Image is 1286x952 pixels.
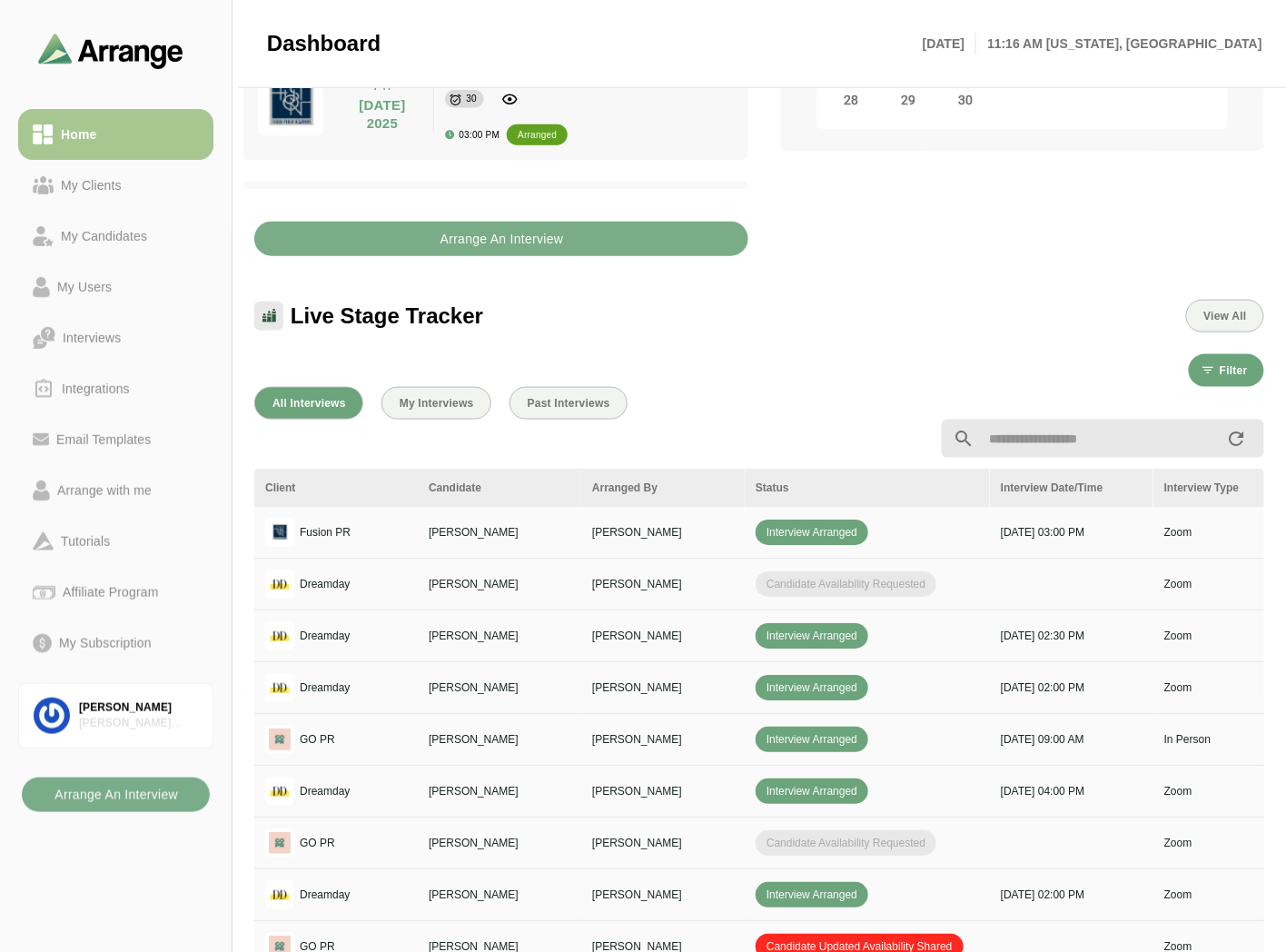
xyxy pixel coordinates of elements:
div: Email Templates [49,429,158,451]
div: Client [265,480,407,496]
p: [DATE] [923,33,976,55]
a: Integrations [18,363,213,414]
div: Tutorials [54,531,117,552]
div: Candidate [429,480,570,496]
span: Tuesday, September 30, 2025 [953,87,978,113]
a: My Users [18,262,213,312]
div: My Users [50,276,119,298]
img: logo [265,880,294,909]
p: [PERSON_NAME] [429,731,570,748]
span: Interview Arranged [756,623,868,649]
p: [DATE] 02:00 PM [1001,887,1143,903]
img: arrangeai-name-small-logo.4d2b8aee.svg [38,33,183,68]
span: Monday, September 29, 2025 [895,87,921,113]
div: Arranged By [592,480,734,496]
button: All Interviews [254,387,363,420]
img: fusion-logo.jpg [258,71,323,136]
p: [PERSON_NAME] [592,576,734,592]
div: Integrations [54,378,137,400]
span: Live Stage Tracker [291,302,483,330]
p: GO PR [300,835,335,851]
a: Tutorials [18,516,213,567]
span: Past Interviews [527,397,610,410]
p: [DATE] 2025 [342,96,423,133]
p: [PERSON_NAME] [592,887,734,903]
i: appended action [1226,428,1248,450]
p: Dreamday [300,576,350,592]
div: Status [756,480,979,496]
p: [DATE] 04:00 PM [1001,783,1143,799]
button: My Interviews [381,387,491,420]
div: My Subscription [52,632,159,654]
p: [PERSON_NAME] [429,783,570,799]
span: Interview Arranged [756,778,868,804]
p: [PERSON_NAME] [592,628,734,644]
span: Interview Arranged [756,675,868,700]
button: Filter [1189,354,1264,387]
span: Candidate Availability Requested [756,830,936,856]
div: [PERSON_NAME] Associates [79,716,198,731]
img: logo [265,621,294,650]
span: Interview Arranged [756,727,868,752]
span: Candidate Availability Requested [756,571,936,597]
div: Interview Date/Time [1001,480,1143,496]
a: [PERSON_NAME][PERSON_NAME] Associates [18,683,213,749]
button: Arrange An Interview [254,222,748,256]
div: Interviews [55,327,128,349]
p: [PERSON_NAME] [592,783,734,799]
span: Interview Arranged [756,882,868,907]
span: Dashboard [267,30,381,57]
span: View All [1203,310,1247,322]
a: My Clients [18,160,213,211]
span: My Interviews [399,397,474,410]
b: Arrange An Interview [54,778,178,812]
a: Affiliate Program [18,567,213,618]
a: My Subscription [18,618,213,669]
p: Dreamday [300,783,350,799]
div: 30 [466,90,477,108]
button: Arrange An Interview [22,778,210,812]
div: [PERSON_NAME] [79,700,198,716]
p: [PERSON_NAME] [592,524,734,540]
img: logo [265,725,294,754]
p: Dreamday [300,887,350,903]
img: logo [265,828,294,858]
p: [PERSON_NAME] [592,731,734,748]
a: My Candidates [18,211,213,262]
p: [DATE] 02:30 PM [1001,628,1143,644]
a: Arrange with me [18,465,213,516]
p: [PERSON_NAME] [429,524,570,540]
p: [PERSON_NAME] [429,576,570,592]
div: Arrange with me [50,480,159,501]
span: Sunday, September 28, 2025 [838,87,864,113]
div: My Clients [54,174,129,196]
img: logo [265,777,294,806]
a: Email Templates [18,414,213,465]
p: [PERSON_NAME] [592,679,734,696]
p: [PERSON_NAME] [429,679,570,696]
span: Filter [1219,364,1248,377]
img: logo [265,673,294,702]
p: Dreamday [300,679,350,696]
span: All Interviews [272,397,346,410]
p: Fusion PR [300,524,351,540]
div: Home [54,124,104,145]
div: Affiliate Program [55,581,165,603]
p: Dreamday [300,628,350,644]
div: arranged [518,126,557,144]
p: [PERSON_NAME] [592,835,734,851]
p: [DATE] 02:00 PM [1001,679,1143,696]
p: GO PR [300,731,335,748]
div: My Candidates [54,225,154,247]
p: [PERSON_NAME] [429,887,570,903]
div: 03:00 PM [445,130,500,140]
button: Past Interviews [509,387,628,420]
p: 11:16 AM [US_STATE], [GEOGRAPHIC_DATA] [976,33,1262,55]
p: [DATE] 03:00 PM [1001,524,1143,540]
p: [PERSON_NAME] [429,835,570,851]
img: logo [265,570,294,599]
span: Interview Arranged [756,520,868,545]
b: Arrange An Interview [440,222,564,256]
a: Interviews [18,312,213,363]
img: logo [265,518,294,547]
